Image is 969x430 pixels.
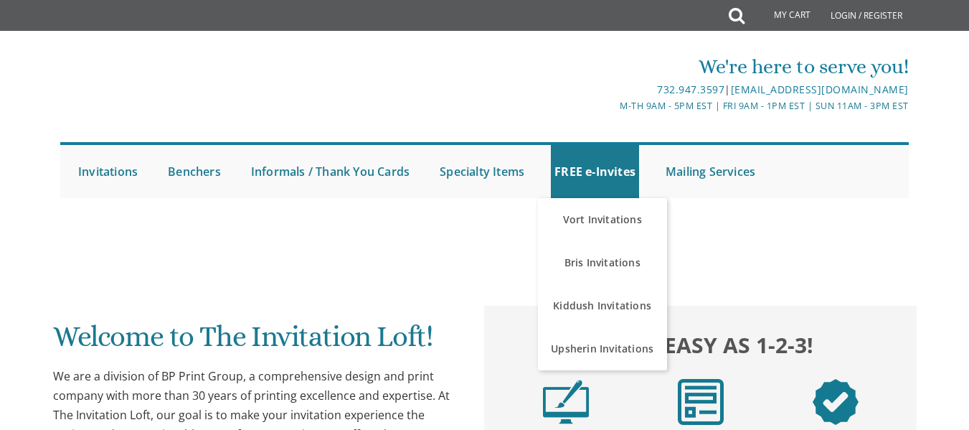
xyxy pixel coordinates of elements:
[538,284,667,327] a: Kiddush Invitations
[344,52,909,81] div: We're here to serve you!
[344,81,909,98] div: |
[75,145,141,198] a: Invitations
[678,379,724,425] img: step2.png
[538,198,667,241] a: Vort Invitations
[813,379,859,425] img: step3.png
[164,145,224,198] a: Benchers
[731,83,909,96] a: [EMAIL_ADDRESS][DOMAIN_NAME]
[53,321,458,363] h1: Welcome to The Invitation Loft!
[657,83,724,96] a: 732.947.3597
[543,379,589,425] img: step1.png
[498,329,903,361] h2: It's as easy as 1-2-3!
[436,145,528,198] a: Specialty Items
[247,145,413,198] a: Informals / Thank You Cards
[551,145,639,198] a: FREE e-Invites
[662,145,759,198] a: Mailing Services
[743,1,821,30] a: My Cart
[538,241,667,284] a: Bris Invitations
[538,327,667,370] a: Upsherin Invitations
[344,98,909,113] div: M-Th 9am - 5pm EST | Fri 9am - 1pm EST | Sun 11am - 3pm EST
